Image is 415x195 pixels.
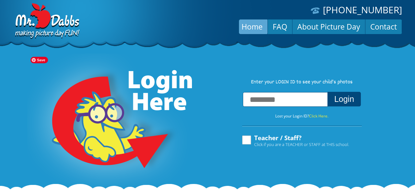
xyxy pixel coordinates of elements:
a: About Picture Day [292,19,365,34]
a: [PHONE_NUMBER] [323,4,402,16]
a: Home [237,19,267,34]
label: Teacher / Staff? [241,135,349,147]
span: Save [30,57,48,63]
a: FAQ [268,19,292,34]
p: Lost your Login ID? [235,113,368,120]
img: Dabbs Company [13,3,80,40]
a: Contact [365,19,402,34]
p: Enter your LOGIN ID to see your child’s photos [235,79,368,86]
a: Click Here. [309,113,328,119]
span: Click if you are a TEACHER or STAFF at THIS school. [254,141,349,148]
img: Login Here [27,54,193,190]
button: Login [327,92,361,106]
